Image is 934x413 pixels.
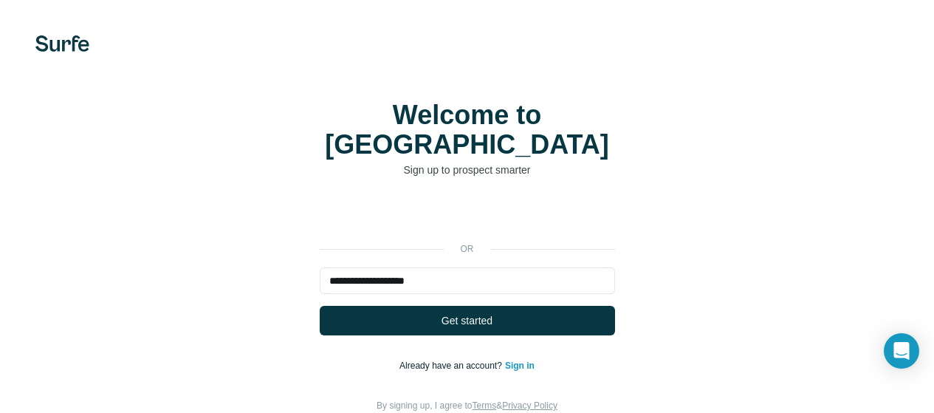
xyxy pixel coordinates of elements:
[502,400,557,411] a: Privacy Policy
[35,35,89,52] img: Surfe's logo
[444,242,491,256] p: or
[377,400,557,411] span: By signing up, I agree to &
[505,361,535,371] a: Sign in
[312,199,622,232] iframe: Bejelentkezés Google-fiókkal gomb
[320,306,615,335] button: Get started
[399,361,505,371] span: Already have an account?
[473,400,497,411] a: Terms
[884,333,919,369] div: Open Intercom Messenger
[320,100,615,160] h1: Welcome to [GEOGRAPHIC_DATA]
[442,313,492,328] span: Get started
[320,163,615,177] p: Sign up to prospect smarter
